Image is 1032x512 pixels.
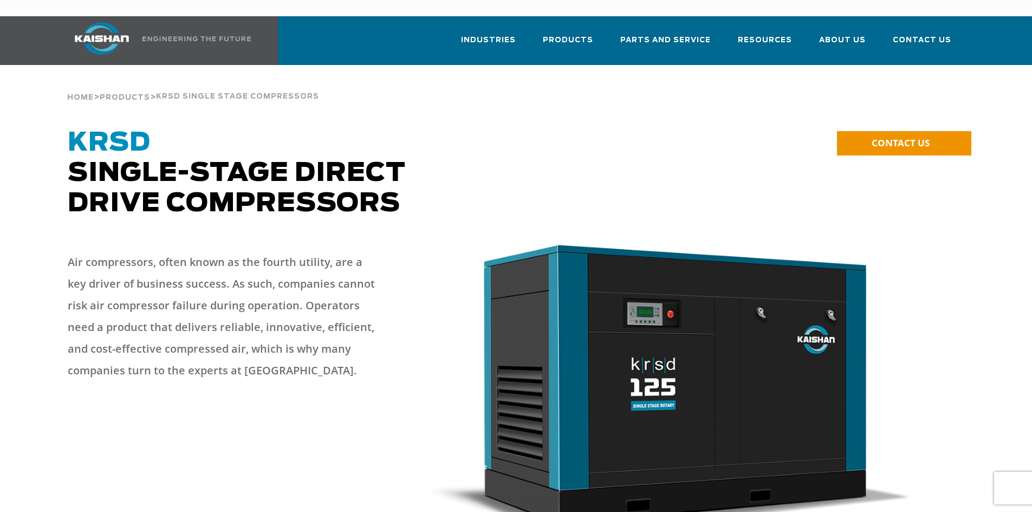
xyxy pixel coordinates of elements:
[893,26,951,63] a: Contact Us
[819,34,866,47] span: About Us
[620,26,711,63] a: Parts and Service
[738,34,792,47] span: Resources
[620,34,711,47] span: Parts and Service
[819,26,866,63] a: About Us
[142,36,251,41] img: Engineering the future
[156,93,319,100] span: krsd single stage compressors
[68,130,406,217] span: Single-Stage Direct Drive Compressors
[100,92,150,102] a: Products
[461,26,516,63] a: Industries
[67,92,94,102] a: Home
[100,94,150,101] span: Products
[461,34,516,47] span: Industries
[893,34,951,47] span: Contact Us
[543,34,593,47] span: Products
[68,130,151,156] span: KRSD
[68,251,382,381] p: Air compressors, often known as the fourth utility, are a key driver of business success. As such...
[738,26,792,63] a: Resources
[67,94,94,101] span: Home
[61,16,253,65] a: Kaishan USA
[67,65,319,106] div: > >
[543,26,593,63] a: Products
[837,131,971,155] a: CONTACT US
[61,22,142,55] img: kaishan logo
[872,137,930,149] span: CONTACT US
